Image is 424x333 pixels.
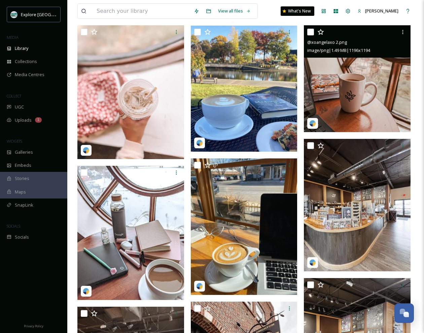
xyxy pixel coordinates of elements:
[15,117,32,123] span: Uploads
[83,147,90,154] img: snapsea-logo.png
[309,259,316,266] img: snapsea-logo.png
[281,6,314,16] a: What's New
[15,202,33,208] span: SnapLink
[15,189,26,195] span: Maps
[15,162,31,169] span: Embeds
[24,322,43,330] a: Privacy Policy
[15,45,28,52] span: Library
[307,39,347,45] span: @xoangelaxo 2.png
[307,47,370,53] span: image/png | 1.49 MB | 1196 x 1194
[15,58,37,65] span: Collections
[365,8,398,14] span: [PERSON_NAME]
[309,120,316,127] img: snapsea-logo.png
[77,166,184,300] img: 1-@xoangelaxo 1.png
[215,4,254,18] a: View all files
[191,158,297,295] img: @timkade 1.png
[15,175,29,182] span: Stories
[77,25,184,159] img: lydiargibbs-17866948748755459.jpeg
[93,4,190,19] input: Search your library
[21,11,113,18] span: Explore [GEOGRAPHIC_DATA][PERSON_NAME]
[35,117,42,123] div: 1
[354,4,402,18] a: [PERSON_NAME]
[304,25,411,132] img: @xoangelaxo 2.png
[7,139,22,144] span: WIDGETS
[7,223,20,229] span: SOCIALS
[11,11,17,18] img: 67e7af72-b6c8-455a-acf8-98e6fe1b68aa.avif
[15,234,29,240] span: Socials
[7,35,19,40] span: MEDIA
[191,26,297,152] img: @annies.kitchen .jpg
[394,303,414,323] button: Open Chat
[304,139,411,271] img: @caridrinkscoffee 4.jpeg
[15,104,24,110] span: UGC
[7,93,21,98] span: COLLECT
[24,324,43,328] span: Privacy Policy
[15,149,33,155] span: Galleries
[196,140,203,146] img: snapsea-logo.png
[15,71,44,78] span: Media Centres
[83,288,90,295] img: snapsea-logo.png
[196,283,203,290] img: snapsea-logo.png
